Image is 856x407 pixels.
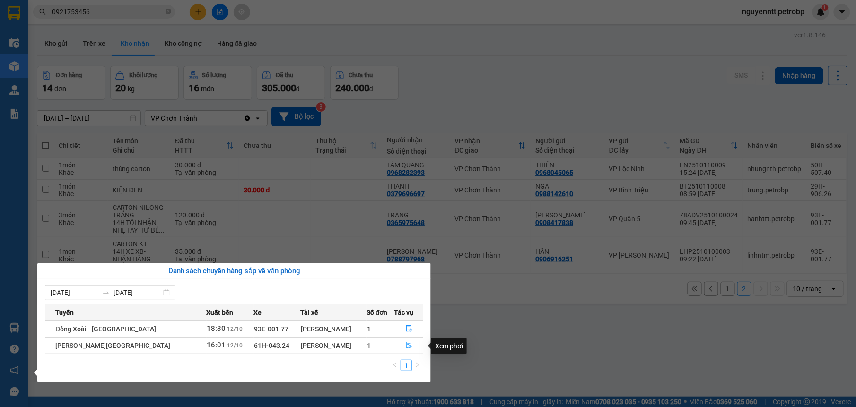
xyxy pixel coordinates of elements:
[227,342,243,349] span: 12/10
[367,342,371,349] span: 1
[102,289,110,296] span: to
[412,360,423,371] button: right
[301,340,366,351] div: [PERSON_NAME]
[395,338,423,353] button: file-done
[406,325,412,333] span: file-done
[227,326,243,332] span: 12/10
[389,360,401,371] li: Previous Page
[367,325,371,333] span: 1
[254,307,262,318] span: Xe
[55,342,170,349] span: [PERSON_NAME][GEOGRAPHIC_DATA]
[55,325,156,333] span: Đồng Xoài - [GEOGRAPHIC_DATA]
[392,362,398,368] span: left
[401,360,412,371] li: 1
[207,341,226,349] span: 16:01
[389,360,401,371] button: left
[254,342,290,349] span: 61H-043.24
[254,325,289,333] span: 93E-001.77
[45,266,423,277] div: Danh sách chuyến hàng sắp về văn phòng
[412,360,423,371] li: Next Page
[415,362,420,368] span: right
[395,321,423,337] button: file-done
[300,307,318,318] span: Tài xế
[114,287,161,298] input: Đến ngày
[207,307,234,318] span: Xuất bến
[301,324,366,334] div: [PERSON_NAME]
[401,360,411,371] a: 1
[406,342,412,349] span: file-done
[51,287,98,298] input: Từ ngày
[55,307,74,318] span: Tuyến
[431,338,467,354] div: Xem phơi
[367,307,388,318] span: Số đơn
[102,289,110,296] span: swap-right
[207,324,226,333] span: 18:30
[394,307,414,318] span: Tác vụ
